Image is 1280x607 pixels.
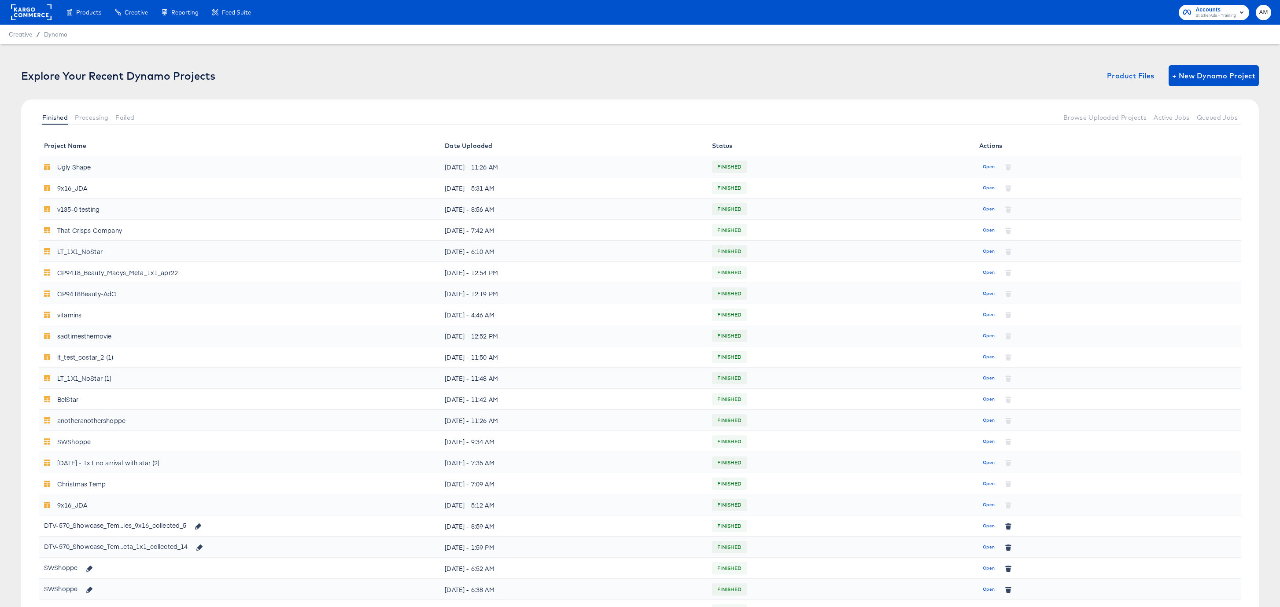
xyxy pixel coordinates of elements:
[712,456,747,470] span: FINISHED
[445,223,701,237] div: [DATE] - 7:42 AM
[445,519,701,533] div: [DATE] - 8:59 AM
[712,223,747,237] span: FINISHED
[44,31,67,38] a: Dynamo
[983,374,995,382] span: Open
[712,434,747,449] span: FINISHED
[57,308,81,322] div: vitamins
[712,477,747,491] span: FINISHED
[712,350,747,364] span: FINISHED
[57,265,178,280] div: CP9418_Beauty_Macys_Meta_1x1_apr22
[712,160,747,174] span: FINISHED
[75,114,108,121] span: Processing
[57,456,160,470] div: [DATE] - 1x1 no arrival with star (2)
[979,308,998,322] button: Open
[445,413,701,427] div: [DATE] - 11:26 AM
[712,287,747,301] span: FINISHED
[9,31,32,38] span: Creative
[57,329,111,343] div: sadtimesthemovie
[57,434,91,449] div: SWShoppe
[712,582,747,596] span: FINISHED
[979,519,998,533] button: Open
[979,413,998,427] button: Open
[983,184,995,192] span: Open
[1195,5,1236,15] span: Accounts
[983,543,995,551] span: Open
[712,202,747,216] span: FINISHED
[57,477,106,491] div: Christmas Temp
[44,560,98,575] div: SWShoppe
[974,135,1241,156] th: Actions
[979,456,998,470] button: Open
[445,265,701,280] div: [DATE] - 12:54 PM
[707,135,974,156] th: Status
[983,438,995,445] span: Open
[76,9,101,16] span: Products
[983,290,995,298] span: Open
[712,244,747,258] span: FINISHED
[445,181,701,195] div: [DATE] - 5:31 AM
[979,350,998,364] button: Open
[1063,114,1147,121] span: Browse Uploaded Projects
[445,477,701,491] div: [DATE] - 7:09 AM
[712,413,747,427] span: FINISHED
[445,456,701,470] div: [DATE] - 7:35 AM
[1179,5,1249,20] button: AccountsStitcherAds - Training
[171,9,199,16] span: Reporting
[445,392,701,406] div: [DATE] - 11:42 AM
[1172,70,1255,82] span: + New Dynamo Project
[983,395,995,403] span: Open
[983,480,995,488] span: Open
[712,519,747,533] span: FINISHED
[115,114,134,121] span: Failed
[979,498,998,512] button: Open
[979,582,998,596] button: Open
[44,581,98,596] div: SWShoppe
[712,265,747,280] span: FINISHED
[42,114,68,121] span: Finished
[445,244,701,258] div: [DATE] - 6:10 AM
[979,223,998,237] button: Open
[979,160,998,174] button: Open
[983,205,995,213] span: Open
[445,434,701,449] div: [DATE] - 9:34 AM
[712,329,747,343] span: FINISHED
[57,350,113,364] div: lt_test_costar_2 (1)
[445,160,701,174] div: [DATE] - 11:26 AM
[445,540,701,554] div: [DATE] - 1:59 PM
[445,561,701,575] div: [DATE] - 6:52 AM
[125,9,148,16] span: Creative
[979,540,998,554] button: Open
[445,308,701,322] div: [DATE] - 4:46 AM
[979,329,998,343] button: Open
[983,416,995,424] span: Open
[979,434,998,449] button: Open
[979,202,998,216] button: Open
[57,371,112,385] div: LT_1X1_NoStar (1)
[712,392,747,406] span: FINISHED
[1107,70,1155,82] span: Product Files
[32,31,44,38] span: /
[983,247,995,255] span: Open
[57,160,91,174] div: Ugly Shape
[712,498,747,512] span: FINISHED
[1259,7,1268,18] span: AM
[445,287,701,301] div: [DATE] - 12:19 PM
[983,353,995,361] span: Open
[1154,114,1189,121] span: Active Jobs
[979,181,998,195] button: Open
[57,181,87,195] div: 9x16_JDA
[979,265,998,280] button: Open
[1103,65,1158,86] button: Product Files
[1197,114,1238,121] span: Queued Jobs
[39,135,439,156] th: Project Name
[445,498,701,512] div: [DATE] - 5:12 AM
[57,392,78,406] div: BelStar
[983,459,995,467] span: Open
[1195,12,1236,19] span: StitcherAds - Training
[712,308,747,322] span: FINISHED
[979,287,998,301] button: Open
[712,561,747,575] span: FINISHED
[979,371,998,385] button: Open
[1169,65,1259,86] button: + New Dynamo Project
[983,311,995,319] span: Open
